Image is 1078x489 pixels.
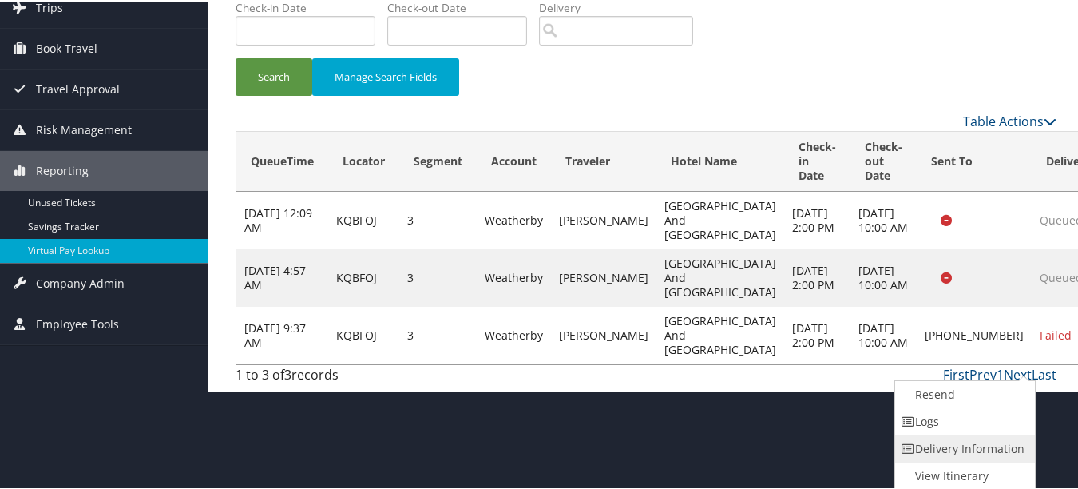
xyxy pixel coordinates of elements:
span: 3 [284,364,291,382]
a: Next [1004,364,1032,382]
th: Segment: activate to sort column ascending [399,130,477,190]
a: Last [1032,364,1056,382]
span: Failed [1040,326,1072,341]
td: [DATE] 2:00 PM [784,190,850,248]
td: [DATE] 10:00 AM [850,190,917,248]
td: KQBFOJ [328,305,399,363]
span: Reporting [36,149,89,189]
td: [DATE] 2:00 PM [784,305,850,363]
span: Travel Approval [36,68,120,108]
th: Traveler: activate to sort column ascending [551,130,656,190]
button: Manage Search Fields [312,57,459,94]
td: KQBFOJ [328,190,399,248]
td: [DATE] 2:00 PM [784,248,850,305]
td: [DATE] 10:00 AM [850,248,917,305]
td: [DATE] 12:09 AM [236,190,328,248]
a: Prev [969,364,997,382]
th: Hotel Name: activate to sort column descending [656,130,784,190]
th: Sent To: activate to sort column ascending [917,130,1032,190]
td: [GEOGRAPHIC_DATA] And [GEOGRAPHIC_DATA] [656,190,784,248]
a: View Itinerary [895,461,1032,488]
a: Table Actions [963,111,1056,129]
th: Check-in Date: activate to sort column ascending [784,130,850,190]
td: 3 [399,248,477,305]
a: Resend [895,380,1032,407]
td: [GEOGRAPHIC_DATA] And [GEOGRAPHIC_DATA] [656,248,784,305]
td: [PHONE_NUMBER] [917,305,1032,363]
a: First [943,364,969,382]
a: Logs [895,407,1032,434]
a: 1 [997,364,1004,382]
td: [PERSON_NAME] [551,248,656,305]
th: Check-out Date: activate to sort column ascending [850,130,917,190]
span: Employee Tools [36,303,119,343]
span: Risk Management [36,109,132,149]
th: Locator: activate to sort column ascending [328,130,399,190]
th: Account: activate to sort column ascending [477,130,551,190]
td: [DATE] 4:57 AM [236,248,328,305]
td: [GEOGRAPHIC_DATA] And [GEOGRAPHIC_DATA] [656,305,784,363]
a: Delivery Information [895,434,1032,461]
td: Weatherby [477,305,551,363]
span: Book Travel [36,27,97,67]
td: 3 [399,305,477,363]
th: QueueTime: activate to sort column ascending [236,130,328,190]
td: 3 [399,190,477,248]
td: [DATE] 9:37 AM [236,305,328,363]
button: Search [236,57,312,94]
td: Weatherby [477,190,551,248]
span: Company Admin [36,262,125,302]
td: KQBFOJ [328,248,399,305]
td: [PERSON_NAME] [551,190,656,248]
td: Weatherby [477,248,551,305]
div: 1 to 3 of records [236,364,423,391]
td: [DATE] 10:00 AM [850,305,917,363]
td: [PERSON_NAME] [551,305,656,363]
